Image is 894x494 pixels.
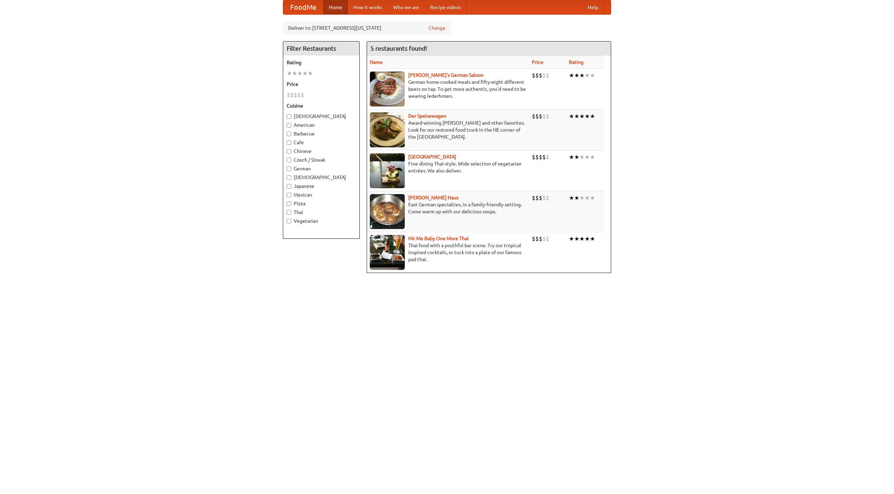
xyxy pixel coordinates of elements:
li: ★ [585,72,590,79]
img: babythai.jpg [370,235,405,270]
li: ★ [585,153,590,161]
a: Rating [569,59,584,65]
li: $ [539,153,542,161]
li: ★ [579,153,585,161]
li: $ [535,112,539,120]
li: ★ [292,69,297,77]
label: German [287,165,356,172]
label: Barbecue [287,130,356,137]
li: ★ [585,112,590,120]
li: ★ [302,69,308,77]
a: Home [323,0,348,14]
li: ★ [569,112,574,120]
a: Price [532,59,543,65]
li: ★ [585,235,590,243]
input: [DEMOGRAPHIC_DATA] [287,114,291,119]
label: [DEMOGRAPHIC_DATA] [287,174,356,181]
li: ★ [590,112,595,120]
img: esthers.jpg [370,72,405,106]
li: ★ [579,72,585,79]
li: $ [290,91,294,99]
div: Deliver to: [STREET_ADDRESS][US_STATE] [283,22,450,34]
li: $ [542,153,546,161]
li: $ [532,72,535,79]
li: $ [546,153,549,161]
a: Change [428,24,445,31]
li: ★ [574,235,579,243]
li: ★ [590,194,595,202]
input: American [287,123,291,127]
p: Fine dining Thai-style. Wide selection of vegetarian entrées. We also deliver. [370,160,526,174]
input: Pizza [287,201,291,206]
a: Help [582,0,604,14]
li: ★ [569,72,574,79]
li: $ [546,112,549,120]
img: satay.jpg [370,153,405,188]
li: ★ [590,235,595,243]
label: Cafe [287,139,356,146]
label: Pizza [287,200,356,207]
li: ★ [287,69,292,77]
b: Hit Me Baby One More Thai [408,236,469,241]
b: Der Speisewagen [408,113,446,119]
li: ★ [569,194,574,202]
h5: Cuisine [287,102,356,109]
label: [DEMOGRAPHIC_DATA] [287,113,356,120]
input: [DEMOGRAPHIC_DATA] [287,175,291,180]
li: $ [535,235,539,243]
label: Thai [287,209,356,216]
li: $ [294,91,297,99]
p: German home-cooked meals and fifty-eight different beers on tap. To get more authentic, you'd nee... [370,79,526,99]
li: $ [546,194,549,202]
input: Thai [287,210,291,215]
input: Japanese [287,184,291,189]
li: $ [301,91,304,99]
li: $ [546,72,549,79]
input: Czech / Slovak [287,158,291,162]
li: $ [532,194,535,202]
li: ★ [579,235,585,243]
label: Czech / Slovak [287,156,356,163]
img: kohlhaus.jpg [370,194,405,229]
a: Name [370,59,383,65]
li: $ [546,235,549,243]
label: Vegetarian [287,217,356,224]
li: $ [532,112,535,120]
input: Chinese [287,149,291,154]
li: ★ [574,72,579,79]
input: Barbecue [287,132,291,136]
img: speisewagen.jpg [370,112,405,147]
li: ★ [590,72,595,79]
li: $ [532,153,535,161]
a: FoodMe [283,0,323,14]
li: ★ [574,194,579,202]
li: ★ [569,235,574,243]
input: Mexican [287,193,291,197]
a: Recipe videos [425,0,467,14]
h5: Price [287,81,356,88]
li: $ [535,72,539,79]
a: Who we are [388,0,425,14]
label: Mexican [287,191,356,198]
li: ★ [579,194,585,202]
li: ★ [574,153,579,161]
h4: Filter Restaurants [283,42,359,56]
label: Japanese [287,183,356,190]
li: $ [542,235,546,243]
li: $ [532,235,535,243]
li: ★ [579,112,585,120]
li: $ [287,91,290,99]
a: [PERSON_NAME]'s German Saloon [408,72,484,78]
input: German [287,167,291,171]
li: ★ [297,69,302,77]
a: [GEOGRAPHIC_DATA] [408,154,456,160]
h5: Rating [287,59,356,66]
input: Cafe [287,140,291,145]
input: Vegetarian [287,219,291,223]
label: Chinese [287,148,356,155]
li: $ [542,194,546,202]
a: [PERSON_NAME] Haus [408,195,459,200]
